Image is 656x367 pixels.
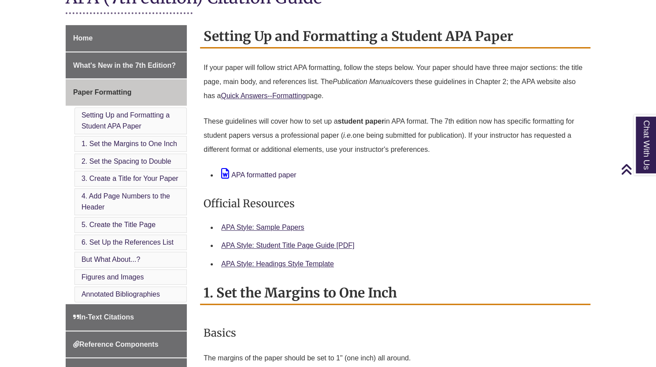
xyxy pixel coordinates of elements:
a: 3. Create a Title for Your Paper [82,175,178,182]
a: 5. Create the Title Page [82,221,156,228]
em: Publication Manual [333,78,392,85]
a: APA Style: Student Title Page Guide [PDF] [221,242,354,249]
a: Quick Answers--Formatting [221,92,306,99]
a: 1. Set the Margins to One Inch [82,140,177,147]
a: In-Text Citations [66,304,187,330]
a: Annotated Bibliographies [82,290,160,298]
span: Reference Components [73,341,159,348]
a: APA Style: Headings Style Template [221,260,334,268]
span: In-Text Citations [73,313,134,321]
h2: Setting Up and Formatting a Student APA Paper [200,25,590,48]
span: Paper Formatting [73,88,131,96]
strong: student paper [337,117,384,125]
a: APA formatted paper [221,171,296,179]
a: Reference Components [66,331,187,358]
h2: 1. Set the Margins to One Inch [200,282,590,305]
a: Home [66,25,187,51]
a: What's New in the 7th Edition? [66,52,187,79]
a: Paper Formatting [66,79,187,106]
p: If your paper will follow strict APA formatting, follow the steps below. Your paper should have t... [204,57,587,106]
a: Back to Top [621,163,654,175]
a: 2. Set the Spacing to Double [82,158,171,165]
h3: Basics [204,323,587,343]
h3: Official Resources [204,193,587,214]
a: 6. Set Up the References List [82,239,174,246]
a: Setting Up and Formatting a Student APA Paper [82,111,170,130]
p: These guidelines will cover how to set up a in APA format. The 7th edition now has specific forma... [204,111,587,160]
a: Figures and Images [82,273,144,281]
span: Home [73,34,93,42]
span: What's New in the 7th Edition? [73,62,176,69]
a: But What About...? [82,256,140,263]
a: APA Style: Sample Papers [221,224,304,231]
em: i.e. [343,132,352,139]
a: 4. Add Page Numbers to the Header [82,192,170,211]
